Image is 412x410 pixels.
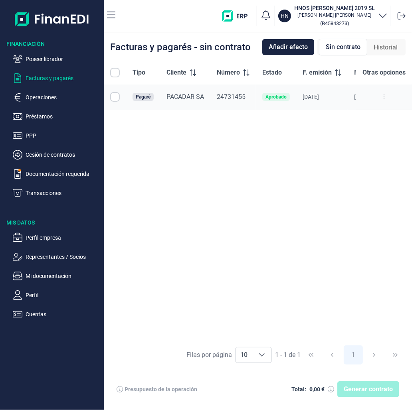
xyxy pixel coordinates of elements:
div: All items unselected [110,68,120,77]
button: Transacciones [13,188,101,198]
span: Número [217,68,240,77]
small: Copiar cif [320,20,349,26]
p: Mi documentación [26,271,101,281]
p: [PERSON_NAME] [PERSON_NAME] [294,12,375,18]
button: Perfil empresa [13,233,101,242]
p: Operaciones [26,93,101,102]
span: 1 - 1 de 1 [275,352,301,358]
button: Cuentas [13,309,101,319]
span: Sin contrato [326,42,360,52]
h3: HNOS [PERSON_NAME] 2019 SL [294,4,375,12]
button: HNHNOS [PERSON_NAME] 2019 SL[PERSON_NAME] [PERSON_NAME](B45843273) [278,4,388,28]
img: erp [222,10,254,22]
span: F. vencimiento [354,68,396,77]
p: Cuentas [26,309,101,319]
p: Transacciones [26,188,101,198]
button: Operaciones [13,93,101,102]
div: Choose [252,347,271,363]
span: 10 [236,347,252,363]
span: 24731455 [217,93,246,101]
button: Previous Page [323,345,342,365]
button: Poseer librador [13,54,101,64]
span: PACADAR SA [166,93,204,101]
div: Historial [367,39,404,55]
button: Last Page [386,345,405,365]
button: Next Page [364,345,384,365]
button: Préstamos [13,112,101,121]
span: Tipo [133,68,145,77]
button: Cesión de contratos [13,150,101,160]
div: Pagaré [136,95,151,99]
button: Facturas y pagarés [13,73,101,83]
button: PPP [13,131,101,140]
div: Total: [291,386,306,392]
p: Facturas y pagarés [26,73,101,83]
div: Presupuesto de la operación [125,386,197,392]
p: Poseer librador [26,54,101,64]
button: Documentación requerida [13,169,101,179]
p: Documentación requerida [26,169,101,179]
span: Cliente [166,68,186,77]
div: [DATE] [354,94,405,100]
span: Otras opciones [362,68,406,77]
div: [DATE] [303,94,341,100]
button: Representantes / Socios [13,252,101,262]
span: Historial [374,43,398,52]
p: Perfil [26,290,101,300]
p: Préstamos [26,112,101,121]
p: PPP [26,131,101,140]
span: Estado [262,68,282,77]
button: Añadir efecto [262,39,314,55]
div: Sin contrato [319,39,367,55]
div: Facturas y pagarés - sin contrato [110,42,251,52]
button: First Page [301,345,321,365]
div: Aprobado [265,95,287,99]
div: Row Selected null [110,92,120,102]
span: F. emisión [303,68,332,77]
img: Logo de aplicación [15,6,89,32]
span: Añadir efecto [269,42,308,52]
button: Page 1 [344,345,363,365]
p: Cesión de contratos [26,150,101,160]
button: Perfil [13,290,101,300]
div: Filas por página [186,350,232,360]
p: HN [281,12,289,20]
div: 0,00 € [309,386,325,392]
p: Representantes / Socios [26,252,101,262]
p: Perfil empresa [26,233,101,242]
button: Mi documentación [13,271,101,281]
